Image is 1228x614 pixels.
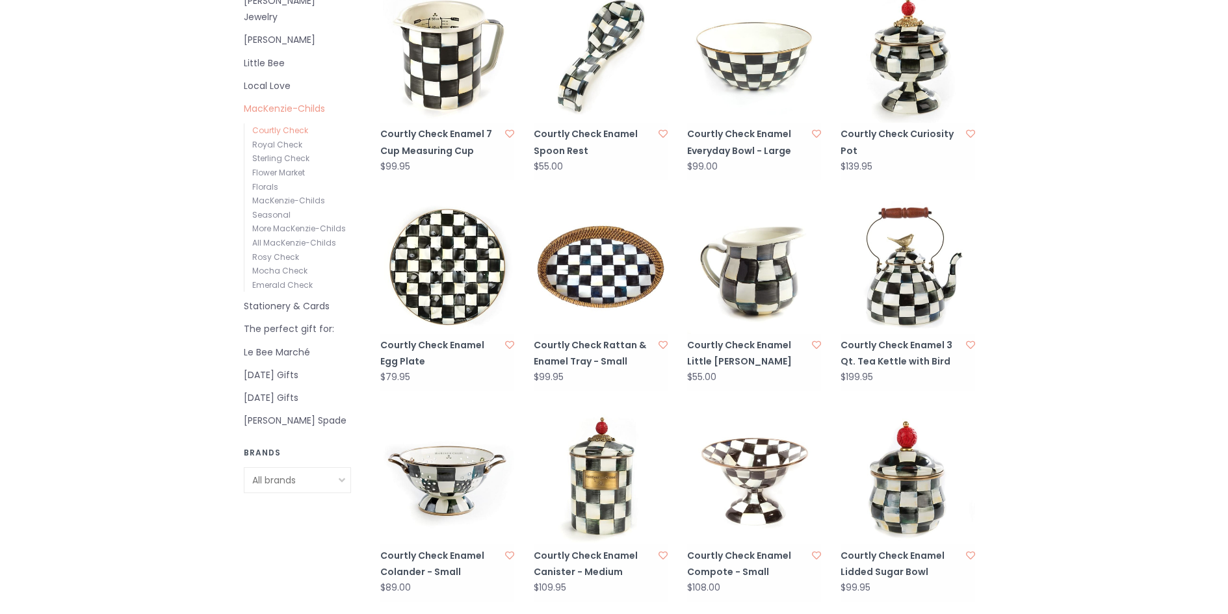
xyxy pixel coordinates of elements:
div: $108.00 [687,583,720,593]
h3: Brands [244,448,351,457]
a: Add to wishlist [505,549,514,562]
div: $139.95 [841,162,872,172]
img: MacKenzie-Childs Courtly Check Enamel Compote - Small [687,411,821,544]
a: Local Love [244,78,351,94]
a: All MacKenzie-Childs [252,237,336,248]
a: Courtly Check Enamel Spoon Rest [534,126,655,159]
a: Little Bee [244,55,351,71]
a: [DATE] Gifts [244,390,351,406]
a: Rosy Check [252,251,299,262]
img: MacKenzie-Childs Courtly Check Enamel 3 Qt. Tea Kettle with Bird [841,199,974,333]
img: MacKenzie-Childs Courtly Check Enamel Canister - Medium [534,411,668,544]
img: MacKenzie-Childs Courtly Check Enamel Colander - Small [380,411,514,544]
img: MacKenzie-Childs Courtly Check Enamel Little Creamer [687,199,821,333]
a: Flower Market [252,167,305,178]
a: Courtly Check Enamel 3 Qt. Tea Kettle with Bird [841,337,961,370]
a: Courtly Check Curiosity Pot [841,126,961,159]
a: More MacKenzie-Childs [252,223,346,234]
a: Royal Check [252,139,302,150]
img: MacKenzie-Childs Courtly Check Enamel Egg Plate [380,199,514,333]
a: Add to wishlist [659,127,668,140]
a: Florals [252,181,278,192]
div: $79.95 [380,372,410,382]
img: MacKenzie-Childs Courtly Check Enamel Lidded Sugar Bowl [841,411,974,544]
div: $99.95 [380,162,410,172]
a: MacKenzie-Childs Seasonal [252,195,325,220]
a: Add to wishlist [659,339,668,352]
div: $99.95 [534,372,564,382]
a: Emerald Check [252,279,313,290]
a: MacKenzie-Childs [244,101,351,117]
a: Le Bee Marché [244,344,351,361]
a: Add to wishlist [505,127,514,140]
a: Add to wishlist [812,339,821,352]
a: Add to wishlist [966,549,975,562]
div: $99.95 [841,583,870,593]
div: $55.00 [687,372,716,382]
a: Add to wishlist [505,339,514,352]
a: [PERSON_NAME] Spade [244,413,351,429]
a: [DATE] Gifts [244,367,351,383]
a: Courtly Check Enamel Lidded Sugar Bowl [841,548,961,580]
a: Courtly Check Enamel Everyday Bowl - Large [687,126,808,159]
a: [PERSON_NAME] [244,32,351,48]
a: Courtly Check Enamel Compote - Small [687,548,808,580]
a: Add to wishlist [966,127,975,140]
a: Stationery & Cards [244,298,351,314]
a: Courtly Check Enamel Canister - Medium [534,548,655,580]
a: Sterling Check [252,153,309,164]
div: $109.95 [534,583,566,593]
a: Courtly Check Enamel 7 Cup Measuring Cup [380,126,501,159]
div: $99.00 [687,162,718,172]
div: $199.95 [841,372,873,382]
div: $55.00 [534,162,563,172]
a: Add to wishlist [659,549,668,562]
img: MacKenzie-Childs Courtly Check Rattan & Enamel Tray - Small [534,199,668,333]
div: $89.00 [380,583,411,593]
a: Add to wishlist [812,127,821,140]
a: Courtly Check Enamel Colander - Small [380,548,501,580]
a: The perfect gift for: [244,321,351,337]
a: Courtly Check [252,125,308,136]
a: Courtly Check Enamel Little [PERSON_NAME] [687,337,808,370]
a: Courtly Check Rattan & Enamel Tray - Small [534,337,655,370]
a: Mocha Check [252,265,307,276]
a: Courtly Check Enamel Egg Plate [380,337,501,370]
a: Add to wishlist [966,339,975,352]
a: Add to wishlist [812,549,821,562]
